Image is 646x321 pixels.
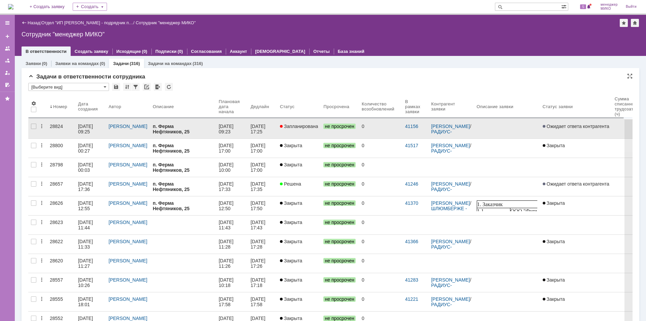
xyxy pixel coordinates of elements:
span: Закрыта [280,239,302,244]
span: 79125800356 [34,39,63,44]
div: (316) [130,61,140,66]
div: На всю страницу [627,73,633,79]
a: [DATE] 17:00 [216,139,248,158]
a: Аккаунт [230,49,247,54]
span: Закрыта [280,316,302,321]
a: 41156 [405,124,418,129]
div: 0 [362,162,400,167]
a: Задачи на командах [148,61,192,66]
div: Сортировка... [123,83,131,91]
a: [DATE] 17:26 [248,254,277,273]
a: Закрыта [277,292,321,311]
div: 0 [362,143,400,148]
a: 41283 [405,277,418,283]
div: [DATE] 17:58 [251,296,267,307]
a: 28800 [47,139,75,158]
span: Закрыта [543,239,565,244]
div: 0 [362,239,400,244]
div: [DATE] 00:03 [78,162,94,173]
td: МФУ HP LaserJet Pro M426fdn A4 [0,43,23,55]
a: [PERSON_NAME] [109,220,147,225]
a: Закрыта [540,273,612,292]
div: Количество возобновлений [362,101,394,111]
span: .1. Организация [0,76,30,88]
div: [DATE] 00:27 [78,143,94,154]
div: [DATE] 17:25 [251,124,267,134]
a: Создать заявку [2,31,13,42]
a: [DATE] 17:58 [248,292,277,311]
span: не просрочен [323,258,356,263]
a: [DATE] 09:25 [75,120,106,138]
td: МФУ Canon i-Sensys MF6140dn A4 [0,80,23,97]
a: 0 [359,273,402,292]
span: не просрочен [323,162,356,167]
a: 28620 [47,254,75,273]
a: [DATE] 11:27 [75,254,106,273]
a: Отдел "ИП [PERSON_NAME] - подрядчик п… [41,20,133,25]
a: [PERSON_NAME] [109,124,147,129]
div: [DATE] 10:26 [78,277,94,288]
a: [DATE] 17:25 [248,120,277,138]
th: Номер [47,94,75,120]
a: [PERSON_NAME] [109,239,147,244]
th: Дедлайн [248,94,277,120]
div: Контрагент заявки [431,101,466,111]
a: [PERSON_NAME] [109,296,147,302]
a: РАДИУС-СЕРВИС - ООО «Фирма «Радиус-Сервис» [431,283,469,304]
div: Добавить в избранное [620,19,628,27]
span: Закрыта [543,277,565,283]
a: Мои заявки [2,67,13,78]
div: (0) [178,49,183,54]
span: Задачи в ответственности сотрудника [28,73,145,80]
a: Запланирована [277,120,321,138]
div: Сделать домашней страницей [631,19,639,27]
a: [DATE] 17:33 [216,177,248,196]
a: [DATE] 17:00 [248,139,277,158]
div: [DATE] 11:44 [78,220,94,230]
div: 28626 [50,200,73,206]
a: [PERSON_NAME] [431,296,470,302]
span: Закрыта [280,258,302,263]
a: [DATE] 17:00 [248,158,277,177]
div: Дата создания [78,101,98,111]
div: [DATE] 17:33 [219,181,235,192]
span: Закрыта [280,220,302,225]
span: Закрыта [280,296,302,302]
a: [PERSON_NAME] [109,181,147,187]
a: 28622 [47,235,75,254]
div: Плановая дата начала [219,99,240,114]
a: 0 [359,158,402,177]
a: [DATE] 17:18 [248,273,277,292]
div: [DATE] 11:43 [219,220,235,230]
a: Закрыта [277,216,321,234]
a: не просрочен [321,273,359,292]
span: ООО "Фирма "Радиус - Сервис" [34,8,87,20]
div: Сумма списанных трудозатрат (ч) [615,96,641,117]
div: [DATE] 17:50 [251,200,267,211]
span: Закрыта [543,143,565,148]
span: ООО "Фирма "Радиус - Сервис" [37,70,92,82]
span: 1.1. Организация [0,70,33,82]
a: не просрочен [321,177,359,196]
div: 0 [362,200,400,206]
div: Просрочена [323,104,349,109]
a: не просрочен [321,139,359,158]
div: [DATE] 17:00 [251,162,267,173]
a: Подписки [155,49,177,54]
div: 0 [362,124,400,129]
th: Статус заявки [540,94,612,120]
div: 28620 [50,258,73,263]
td: PHBLKCM499 [22,30,48,43]
a: [DATE] 17:28 [248,235,277,254]
div: (0) [100,61,105,66]
span: Закрыта [543,200,565,206]
div: [DATE] 18:01 [78,296,94,307]
a: [DATE] 00:03 [75,158,106,177]
a: [PERSON_NAME] [431,143,470,148]
td: PHBLL81522 [22,43,48,55]
span: Закрыта [280,143,302,148]
th: Дата создания [75,94,106,120]
a: [PERSON_NAME] [431,124,470,129]
a: 41370 [405,200,418,206]
a: не просрочен [321,254,359,273]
